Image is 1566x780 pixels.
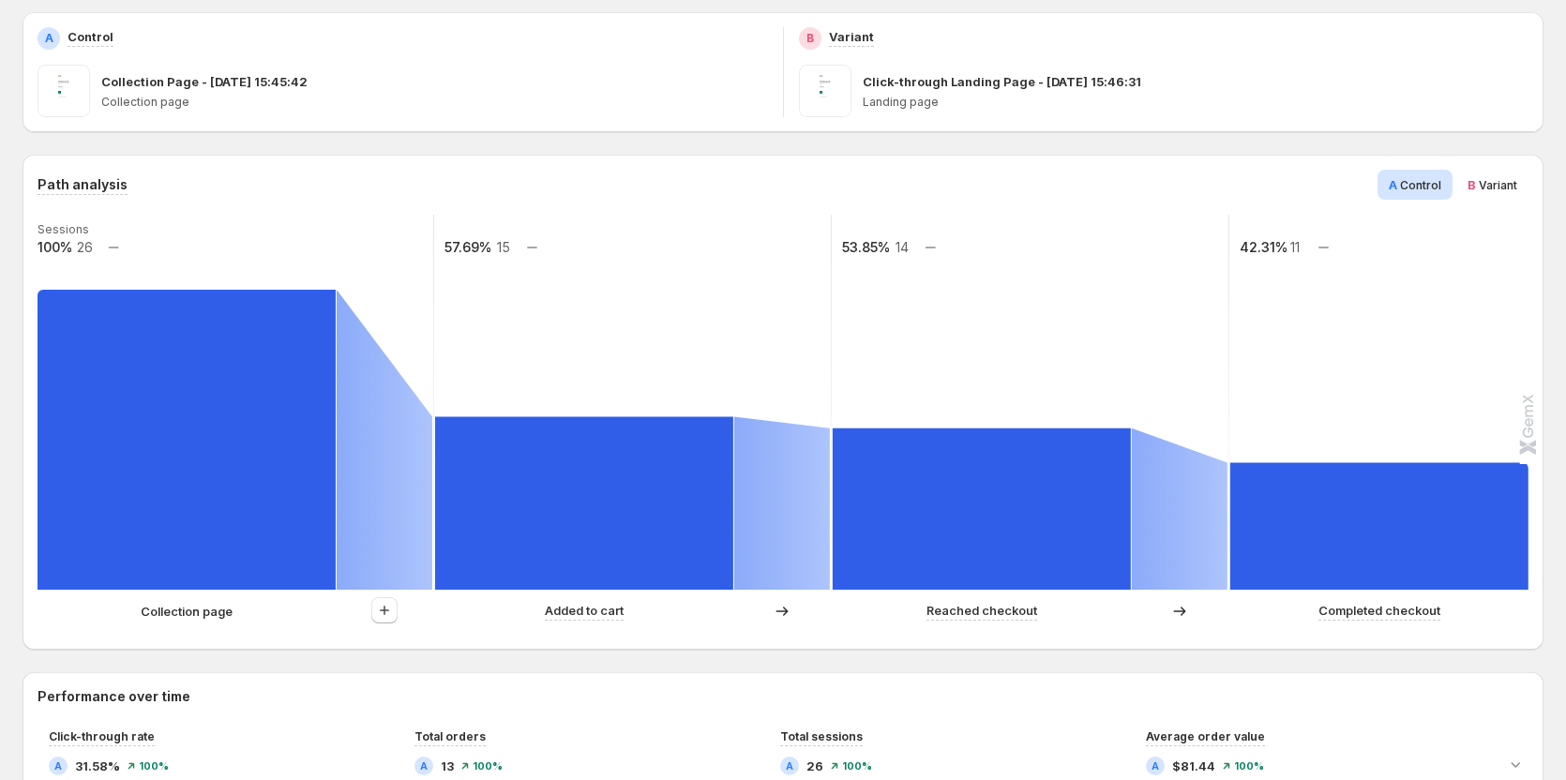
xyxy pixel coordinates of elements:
span: Click-through rate [49,729,155,743]
span: Control [1400,178,1441,192]
span: 100% [842,760,872,772]
h2: B [806,31,814,46]
text: 11 [1290,239,1300,255]
path: Reached checkout: 14 [833,428,1131,590]
path: Added to cart: 15 [435,416,733,590]
span: 31.58% [75,757,120,775]
h2: A [1152,760,1159,772]
span: 13 [441,757,454,775]
span: 100% [473,760,503,772]
p: Collection page [101,95,768,110]
span: B [1468,177,1476,192]
text: Sessions [38,222,89,236]
p: Completed checkout [1318,601,1440,620]
p: Click-through Landing Page - [DATE] 15:46:31 [863,72,1141,91]
span: Total orders [414,729,486,743]
h2: A [54,760,62,772]
p: Added to cart [545,601,624,620]
span: 100% [139,760,169,772]
span: $81.44 [1172,757,1215,775]
text: 100% [38,239,72,255]
text: 53.85% [842,239,890,255]
h2: Performance over time [38,687,1528,706]
button: Expand chart [1502,751,1528,777]
p: Reached checkout [926,601,1037,620]
img: Collection Page - Aug 28, 15:45:42 [38,65,90,117]
p: Collection Page - [DATE] 15:45:42 [101,72,308,91]
h2: A [45,31,53,46]
p: Collection page [141,602,233,621]
text: 14 [896,239,909,255]
text: 15 [497,239,510,255]
text: 26 [77,239,93,255]
text: 57.69% [444,239,491,255]
span: 100% [1234,760,1264,772]
h2: A [786,760,793,772]
h2: A [420,760,428,772]
span: Average order value [1146,729,1265,743]
p: Control [68,27,113,46]
p: Variant [829,27,874,46]
text: 42.31% [1240,239,1287,255]
p: Landing page [863,95,1529,110]
img: Click-through Landing Page - Aug 28, 15:46:31 [799,65,851,117]
span: Variant [1479,178,1517,192]
span: Total sessions [780,729,863,743]
span: 26 [806,757,823,775]
path: Completed checkout: 11 [1230,463,1528,590]
span: A [1389,177,1397,192]
h3: Path analysis [38,175,128,194]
